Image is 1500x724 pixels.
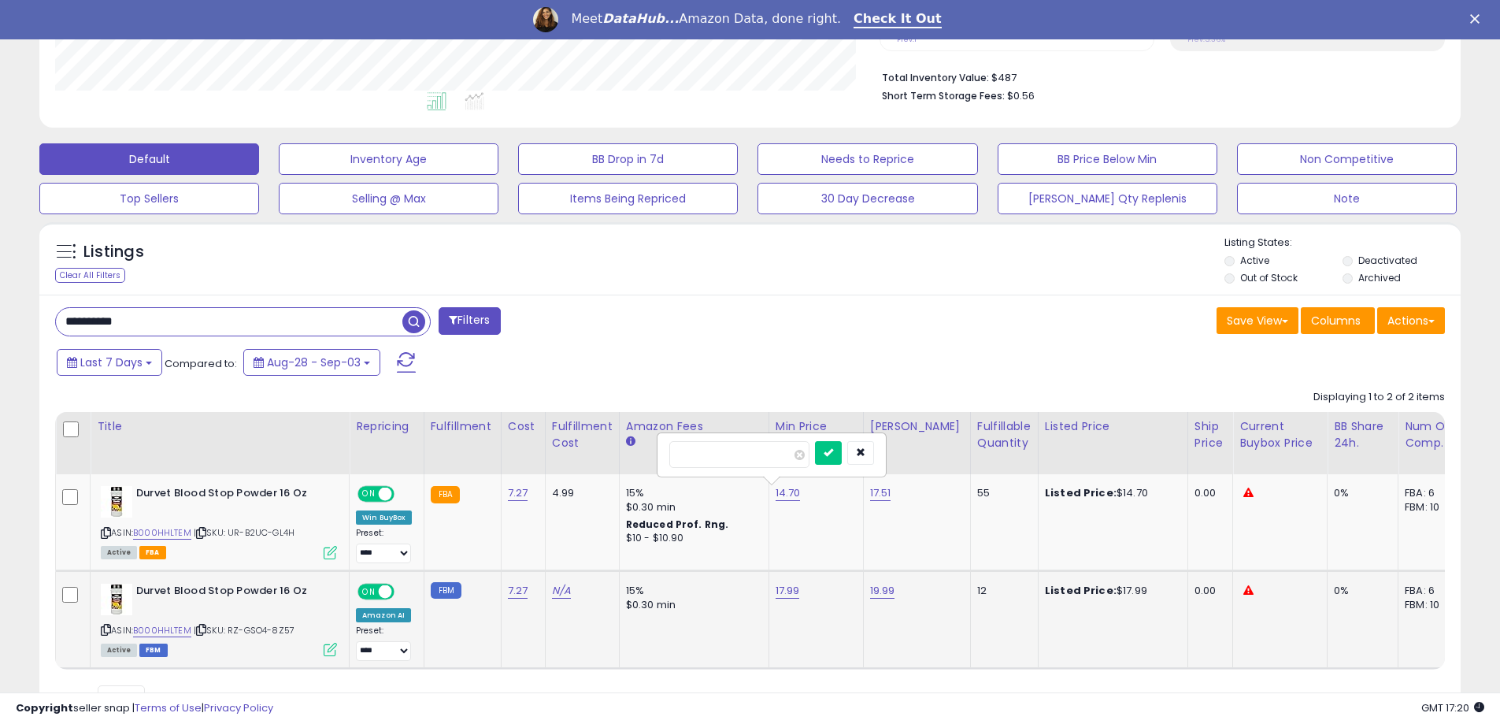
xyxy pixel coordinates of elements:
strong: Copyright [16,700,73,715]
div: seller snap | | [16,701,273,716]
a: 17.51 [870,485,891,501]
span: | SKU: UR-B2UC-GL4H [194,526,294,539]
div: FBM: 10 [1405,500,1457,514]
i: DataHub... [602,11,679,26]
a: N/A [552,583,571,599]
div: Ship Price [1194,418,1226,451]
div: Displaying 1 to 2 of 2 items [1313,390,1445,405]
div: FBM: 10 [1405,598,1457,612]
button: Save View [1217,307,1298,334]
div: 0% [1334,584,1386,598]
div: Clear All Filters [55,268,125,283]
div: Listed Price [1045,418,1181,435]
small: Amazon Fees. [626,435,635,449]
b: Reduced Prof. Rng. [626,518,729,531]
label: Deactivated [1358,254,1417,267]
b: Total Inventory Value: [882,71,989,84]
div: Min Price [776,418,857,435]
a: Privacy Policy [204,700,273,715]
div: 15% [626,486,757,500]
div: 12 [977,584,1026,598]
div: $0.30 min [626,500,757,514]
label: Active [1240,254,1269,267]
div: 0.00 [1194,486,1220,500]
div: Cost [508,418,539,435]
span: All listings currently available for purchase on Amazon [101,644,137,657]
button: Inventory Age [279,143,498,175]
div: Amazon AI [356,608,411,622]
div: ASIN: [101,584,337,655]
p: Listing States: [1224,236,1461,251]
span: FBA [139,546,166,559]
div: [PERSON_NAME] [870,418,964,435]
span: Last 7 Days [80,355,143,370]
img: 41FxG6l7ikL._SL40_.jpg [101,486,132,518]
a: 17.99 [776,583,800,599]
span: OFF [392,488,417,501]
button: BB Price Below Min [998,143,1217,175]
div: $10 - $10.90 [626,532,757,545]
span: FBM [139,644,168,657]
div: 0.00 [1194,584,1220,598]
b: Durvet Blood Stop Powder 16 Oz [136,486,328,505]
button: Needs to Reprice [757,143,977,175]
b: Short Term Storage Fees: [882,89,1005,102]
span: Aug-28 - Sep-03 [267,355,361,370]
div: 4.99 [552,486,607,500]
button: Columns [1301,307,1375,334]
div: 0% [1334,486,1386,500]
small: Prev: 5.36% [1187,35,1225,44]
a: 7.27 [508,485,528,501]
div: Meet Amazon Data, done right. [571,11,841,27]
span: OFF [392,585,417,598]
small: FBA [431,486,460,503]
b: Listed Price: [1045,583,1117,598]
a: 7.27 [508,583,528,599]
img: 41FxG6l7ikL._SL40_.jpg [101,584,132,615]
button: 30 Day Decrease [757,183,977,214]
img: Profile image for Georgie [533,7,558,32]
div: FBA: 6 [1405,486,1457,500]
span: Show: entries [67,690,180,705]
label: Archived [1358,271,1401,284]
div: 15% [626,584,757,598]
span: | SKU: RZ-GSO4-8Z57 [194,624,294,637]
div: Num of Comp. [1405,418,1462,451]
a: Terms of Use [135,700,202,715]
div: Preset: [356,626,412,661]
button: Selling @ Max [279,183,498,214]
button: Non Competitive [1237,143,1457,175]
small: Prev: 1 [897,35,917,44]
a: B000HHLTEM [133,624,191,637]
span: ON [359,488,379,501]
button: Top Sellers [39,183,259,214]
button: Filters [439,307,500,335]
a: Check It Out [854,11,942,28]
div: Amazon Fees [626,418,762,435]
label: Out of Stock [1240,271,1298,284]
button: Last 7 Days [57,349,162,376]
div: ASIN: [101,486,337,558]
div: Fulfillment [431,418,494,435]
div: FBA: 6 [1405,584,1457,598]
div: Fulfillable Quantity [977,418,1031,451]
small: FBM [431,582,461,599]
button: Actions [1377,307,1445,334]
div: Close [1470,14,1486,24]
button: Note [1237,183,1457,214]
button: Aug-28 - Sep-03 [243,349,380,376]
div: Win BuyBox [356,511,412,525]
div: Fulfillment Cost [552,418,613,451]
b: Listed Price: [1045,485,1117,500]
h5: Listings [83,241,144,263]
button: BB Drop in 7d [518,143,738,175]
button: Default [39,143,259,175]
a: B000HHLTEM [133,526,191,540]
div: Title [97,418,343,435]
div: Current Buybox Price [1239,418,1320,451]
div: $17.99 [1045,584,1176,598]
div: $14.70 [1045,486,1176,500]
button: [PERSON_NAME] Qty Replenis [998,183,1217,214]
li: $487 [882,67,1433,86]
span: $0.56 [1007,88,1035,103]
